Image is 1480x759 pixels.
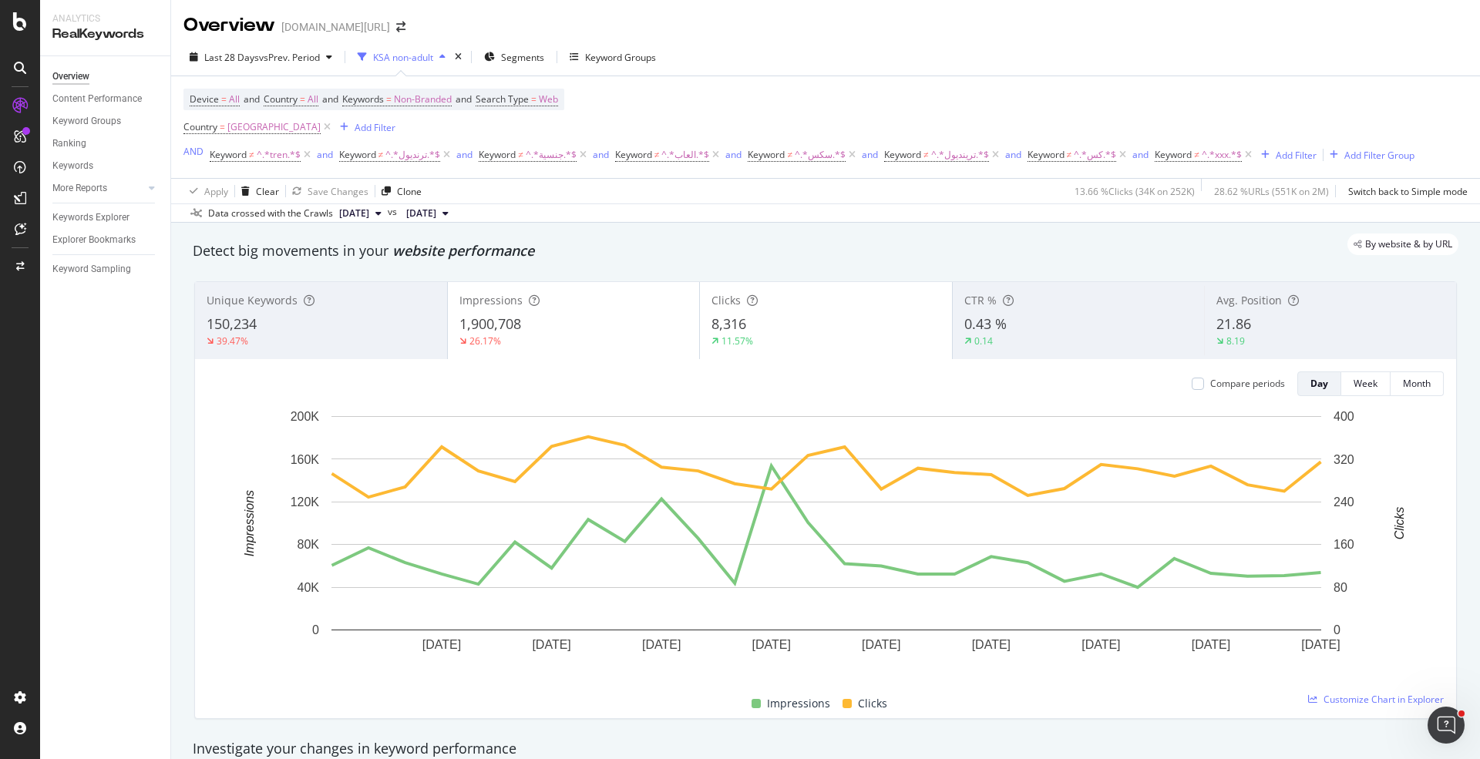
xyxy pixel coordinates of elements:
span: Keyword [615,148,652,161]
div: More Reports [52,180,107,196]
span: Impressions [459,293,523,307]
div: Keyword Groups [52,113,121,129]
button: AND [183,144,203,159]
div: and [317,148,333,161]
div: and [456,148,473,161]
a: Customize Chart in Explorer [1308,693,1444,706]
div: Add Filter [1276,149,1317,162]
a: Keywords Explorer [52,210,160,226]
span: 8,316 [711,314,746,333]
span: ≠ [378,148,384,161]
text: [DATE] [752,638,791,651]
div: Month [1403,377,1431,390]
span: All [308,89,318,110]
text: 40K [298,581,320,594]
button: Keyword Groups [563,45,662,69]
text: [DATE] [1081,638,1120,651]
text: 80 [1334,581,1347,594]
button: and [725,147,742,162]
text: 0 [1334,623,1340,636]
div: Clone [397,185,422,198]
span: Impressions [767,694,830,713]
div: legacy label [1347,233,1458,255]
span: [GEOGRAPHIC_DATA] [227,116,321,138]
span: Keyword [884,148,921,161]
span: = [531,92,536,106]
span: ≠ [1067,148,1072,161]
span: Keyword [479,148,516,161]
span: ^.*ترينديول.*$ [931,144,989,166]
span: ≠ [787,148,792,161]
span: = [220,120,225,133]
span: Country [183,120,217,133]
div: Keywords [52,158,93,174]
div: 11.57% [721,334,753,348]
div: and [1005,148,1021,161]
span: Web [539,89,558,110]
a: Keyword Groups [52,113,160,129]
div: 8.19 [1226,334,1245,348]
div: Explorer Bookmarks [52,232,136,248]
button: Day [1297,371,1341,396]
button: and [317,147,333,162]
button: [DATE] [333,204,388,223]
span: 2025 Oct. 3rd [339,207,369,220]
button: Save Changes [286,179,368,203]
text: 240 [1334,495,1354,509]
a: Explorer Bookmarks [52,232,160,248]
text: [DATE] [532,638,570,651]
iframe: Intercom live chat [1428,707,1465,744]
text: 160K [291,452,320,465]
span: Device [190,92,219,106]
span: = [386,92,392,106]
div: Day [1310,377,1328,390]
text: [DATE] [422,638,461,651]
span: and [322,92,338,106]
svg: A chart. [207,408,1445,677]
a: Content Performance [52,91,160,107]
span: Keyword [210,148,247,161]
span: ≠ [1194,148,1199,161]
text: [DATE] [1301,638,1340,651]
text: Clicks [1393,507,1406,540]
span: Country [264,92,298,106]
text: 200K [291,410,320,423]
text: 160 [1334,538,1354,551]
button: Apply [183,179,228,203]
div: Week [1354,377,1377,390]
div: Save Changes [308,185,368,198]
button: [DATE] [400,204,455,223]
button: and [862,147,878,162]
div: Keyword Groups [585,51,656,64]
div: 28.62 % URLs ( 551K on 2M ) [1214,185,1329,198]
button: KSA non-adult [351,45,452,69]
button: Clone [375,179,422,203]
div: Keyword Sampling [52,261,131,277]
span: and [244,92,260,106]
span: = [300,92,305,106]
span: Segments [501,51,544,64]
text: [DATE] [1192,638,1230,651]
span: ≠ [654,148,660,161]
button: and [456,147,473,162]
span: ^.*العاب.*$ [661,144,709,166]
button: Week [1341,371,1391,396]
span: 1,900,708 [459,314,521,333]
button: and [1005,147,1021,162]
span: By website & by URL [1365,240,1452,249]
div: Apply [204,185,228,198]
div: Overview [52,69,89,85]
div: Data crossed with the Crawls [208,207,333,220]
span: ≠ [518,148,523,161]
div: Switch back to Simple mode [1348,185,1468,198]
div: RealKeywords [52,25,158,43]
div: 26.17% [469,334,501,348]
button: Add Filter [334,118,395,136]
div: Add Filter Group [1344,149,1414,162]
text: 320 [1334,452,1354,465]
span: Unique Keywords [207,293,298,307]
span: ^.*tren.*$ [257,144,301,166]
button: Add Filter [1255,146,1317,164]
div: 0.14 [974,334,993,348]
